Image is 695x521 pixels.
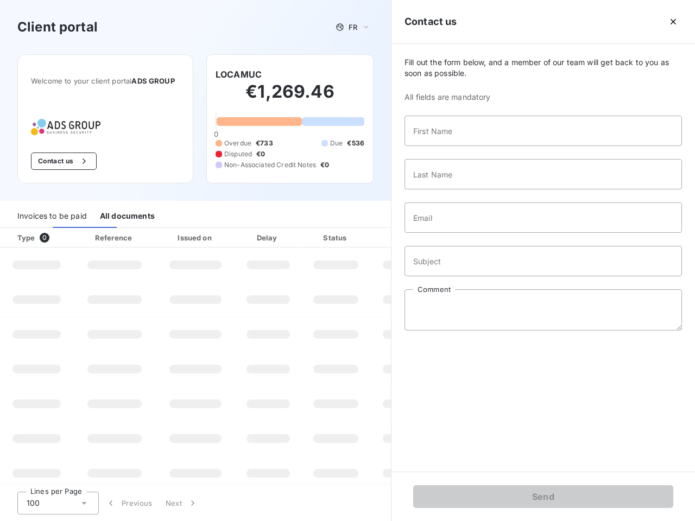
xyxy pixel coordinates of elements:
[405,14,457,29] h5: Contact us
[405,57,682,79] span: Fill out the form below, and a member of our team will get back to you as soon as possible.
[214,130,218,138] span: 0
[216,81,364,113] h2: €1,269.46
[320,160,329,170] span: €0
[100,205,155,228] div: All documents
[224,160,316,170] span: Non-Associated Credit Notes
[372,232,442,243] div: Amount
[31,77,180,85] span: Welcome to your client portal
[405,246,682,276] input: placeholder
[405,92,682,103] span: All fields are mandatory
[31,119,100,135] img: Company logo
[405,116,682,146] input: placeholder
[17,17,98,37] h3: Client portal
[256,138,273,148] span: €733
[224,138,251,148] span: Overdue
[31,153,97,170] button: Contact us
[27,498,40,509] span: 100
[347,138,364,148] span: €536
[11,232,71,243] div: Type
[159,492,205,514] button: Next
[158,232,233,243] div: Issued on
[40,233,49,243] span: 0
[224,149,252,159] span: Disputed
[95,233,132,242] div: Reference
[330,138,343,148] span: Due
[349,23,357,31] span: FR
[237,232,299,243] div: Delay
[304,232,368,243] div: Status
[405,159,682,189] input: placeholder
[99,492,159,514] button: Previous
[256,149,265,159] span: €0
[131,77,174,85] span: ADS GROUP
[17,205,87,228] div: Invoices to be paid
[405,202,682,233] input: placeholder
[413,485,673,508] button: Send
[216,68,262,81] h6: LOCAMUC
